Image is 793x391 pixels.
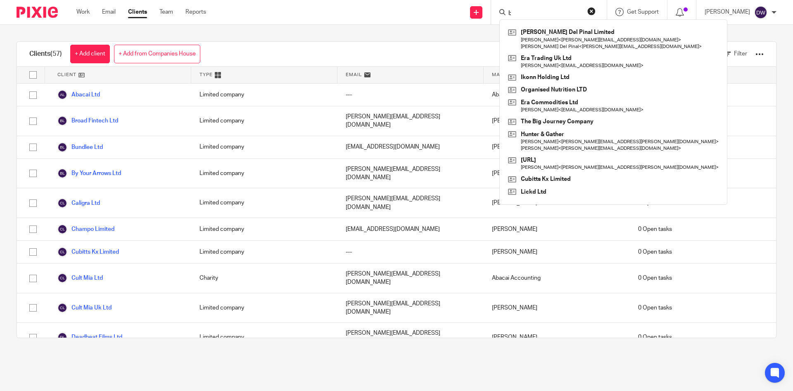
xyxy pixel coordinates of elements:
div: [EMAIL_ADDRESS][DOMAIN_NAME] [337,136,484,158]
div: Abacai Accounting [484,264,630,293]
p: [PERSON_NAME] [705,8,750,16]
div: [PERSON_NAME] [484,218,630,240]
div: [PERSON_NAME] [484,106,630,136]
div: --- [337,241,484,263]
div: Limited company [191,106,337,136]
a: Caligra Ltd [57,198,100,208]
div: [PERSON_NAME][EMAIL_ADDRESS][DOMAIN_NAME] [337,159,484,188]
img: svg%3E [57,247,67,257]
img: svg%3E [57,116,67,126]
div: [PERSON_NAME] [484,293,630,323]
div: Limited company [191,323,337,352]
span: Manager [492,71,518,78]
a: + Add from Companies House [114,45,200,63]
img: svg%3E [57,142,67,152]
span: Filter [734,51,747,57]
div: [PERSON_NAME] [484,323,630,352]
img: svg%3E [57,168,67,178]
div: [PERSON_NAME][EMAIL_ADDRESS][DOMAIN_NAME] [337,323,484,352]
div: Limited company [191,159,337,188]
a: Broad Fintech Ltd [57,116,118,126]
a: Clients [128,8,147,16]
div: Limited company [191,84,337,106]
a: Work [76,8,90,16]
div: [EMAIL_ADDRESS][DOMAIN_NAME] [337,218,484,240]
a: Abacai Ltd [57,90,100,100]
img: svg%3E [57,224,67,234]
div: Charity [191,264,337,293]
img: svg%3E [57,198,67,208]
div: [PERSON_NAME] [484,159,630,188]
div: [PERSON_NAME][EMAIL_ADDRESS][DOMAIN_NAME] [337,106,484,136]
div: Limited company [191,241,337,263]
img: svg%3E [57,273,67,283]
img: svg%3E [57,332,67,342]
a: Champo Limited [57,224,114,234]
div: [PERSON_NAME][EMAIL_ADDRESS][DOMAIN_NAME] [337,293,484,323]
a: Cubitts Kx Limited [57,247,119,257]
a: Reports [185,8,206,16]
div: Limited company [191,188,337,218]
a: By Your Arrows Ltd [57,168,121,178]
input: Search [508,10,582,17]
div: Limited company [191,293,337,323]
span: (57) [50,50,62,57]
a: Cult Mia Ltd [57,273,103,283]
div: Limited company [191,136,337,158]
div: [PERSON_NAME][EMAIL_ADDRESS][DOMAIN_NAME] [337,264,484,293]
a: Team [159,8,173,16]
a: Email [102,8,116,16]
div: Limited company [191,218,337,240]
button: Clear [587,7,596,15]
a: Cult Mia Uk Ltd [57,303,112,313]
span: Type [199,71,213,78]
input: Select all [25,67,41,83]
img: Pixie [17,7,58,18]
span: 0 Open tasks [638,274,672,282]
img: svg%3E [57,303,67,313]
div: [PERSON_NAME] [484,188,630,218]
h1: Clients [29,50,62,58]
div: --- [337,84,484,106]
span: 0 Open tasks [638,333,672,341]
div: [PERSON_NAME][EMAIL_ADDRESS][DOMAIN_NAME] [337,188,484,218]
div: [PERSON_NAME] [484,241,630,263]
span: Client [57,71,76,78]
a: Deadbeat Films Ltd. [57,332,123,342]
img: svg%3E [57,90,67,100]
span: 0 Open tasks [638,225,672,233]
span: Get Support [627,9,659,15]
div: Abacai Accounting [484,84,630,106]
span: 0 Open tasks [638,248,672,256]
a: Bundlee Ltd [57,142,103,152]
span: 0 Open tasks [638,304,672,312]
div: [PERSON_NAME] [484,136,630,158]
img: svg%3E [754,6,767,19]
a: + Add client [70,45,110,63]
span: Email [346,71,362,78]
